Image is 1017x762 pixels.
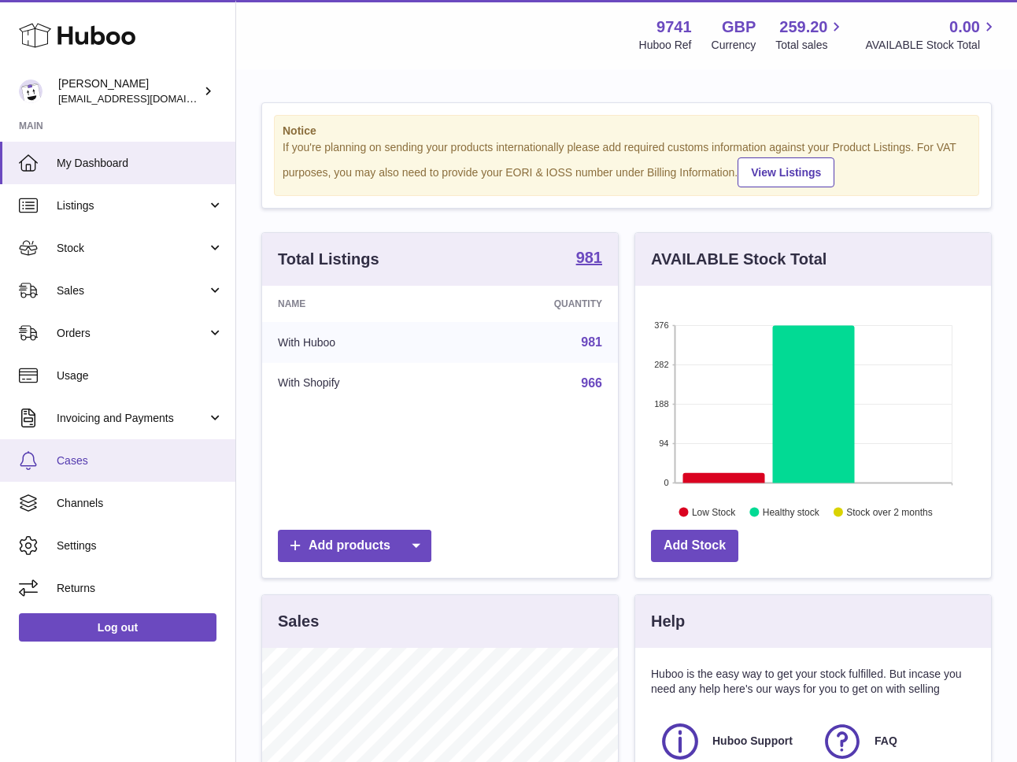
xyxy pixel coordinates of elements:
[712,38,756,53] div: Currency
[278,249,379,270] h3: Total Listings
[57,241,207,256] span: Stock
[278,530,431,562] a: Add products
[651,667,975,697] p: Huboo is the easy way to get your stock fulfilled. But incase you need any help here's our ways f...
[262,322,454,363] td: With Huboo
[865,17,998,53] a: 0.00 AVAILABLE Stock Total
[283,140,971,187] div: If you're planning on sending your products internationally please add required customs informati...
[581,335,602,349] a: 981
[654,360,668,369] text: 282
[454,286,618,322] th: Quantity
[57,198,207,213] span: Listings
[775,38,845,53] span: Total sales
[576,250,602,268] a: 981
[576,250,602,265] strong: 981
[654,320,668,330] text: 376
[57,453,224,468] span: Cases
[659,438,668,448] text: 94
[57,411,207,426] span: Invoicing and Payments
[779,17,827,38] span: 259.20
[656,17,692,38] strong: 9741
[262,363,454,404] td: With Shopify
[654,399,668,409] text: 188
[58,92,231,105] span: [EMAIL_ADDRESS][DOMAIN_NAME]
[875,734,897,749] span: FAQ
[775,17,845,53] a: 259.20 Total sales
[692,506,736,517] text: Low Stock
[57,283,207,298] span: Sales
[57,538,224,553] span: Settings
[846,506,932,517] text: Stock over 2 months
[57,156,224,171] span: My Dashboard
[58,76,200,106] div: [PERSON_NAME]
[278,611,319,632] h3: Sales
[19,613,216,642] a: Log out
[712,734,793,749] span: Huboo Support
[949,17,980,38] span: 0.00
[57,496,224,511] span: Channels
[262,286,454,322] th: Name
[581,376,602,390] a: 966
[738,157,834,187] a: View Listings
[639,38,692,53] div: Huboo Ref
[763,506,820,517] text: Healthy stock
[722,17,756,38] strong: GBP
[651,249,827,270] h3: AVAILABLE Stock Total
[57,326,207,341] span: Orders
[283,124,971,139] strong: Notice
[651,530,738,562] a: Add Stock
[651,611,685,632] h3: Help
[57,368,224,383] span: Usage
[664,478,668,487] text: 0
[19,80,43,103] img: ajcmarketingltd@gmail.com
[865,38,998,53] span: AVAILABLE Stock Total
[57,581,224,596] span: Returns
